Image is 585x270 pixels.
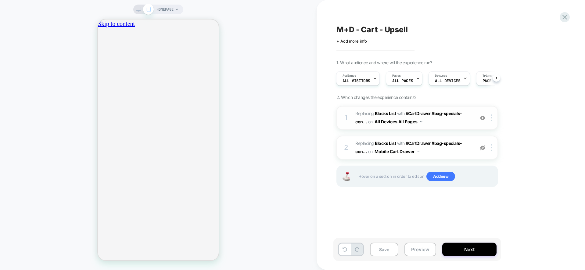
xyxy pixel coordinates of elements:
span: Add new [426,172,455,181]
img: eye [480,145,485,150]
b: Blocks List [375,141,396,146]
span: #CartDrawer #bag-specials-con... [355,141,462,154]
span: on [368,118,373,125]
span: ALL DEVICES [435,79,460,83]
span: M+D - Cart - Upsell [336,25,408,34]
span: Audience [343,74,356,78]
span: WITH [397,111,405,116]
span: + Add more info [336,39,367,44]
span: Replacing [355,141,396,146]
span: HOMEPAGE [156,5,174,14]
span: Trigger [483,74,494,78]
button: Save [370,243,398,256]
span: 2. Which changes the experience contains? [336,95,416,100]
span: #CartDrawer #bag-specials-con... [355,111,462,124]
span: WITH [397,141,405,146]
button: Preview [404,243,436,256]
span: 1. What audience and where will the experience run? [336,60,432,65]
img: close [491,114,492,121]
button: Mobile Cart Drawer [375,147,420,156]
div: 1 [343,112,349,124]
img: close [491,144,492,151]
img: down arrow [417,151,420,152]
div: 2 [343,142,349,154]
button: Next [442,243,497,256]
span: Replacing [355,111,396,116]
img: Joystick [340,172,352,181]
span: Page Load [483,79,503,83]
span: Pages [392,74,401,78]
span: All Visitors [343,79,370,83]
img: down arrow [420,121,422,122]
b: Blocks List [375,111,396,116]
span: ALL PAGES [392,79,413,83]
button: All Devices All Pages [375,117,422,126]
span: Hover on a section in order to edit or [358,172,494,181]
span: on [368,148,373,155]
span: Devices [435,74,447,78]
img: crossed eye [480,115,485,121]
